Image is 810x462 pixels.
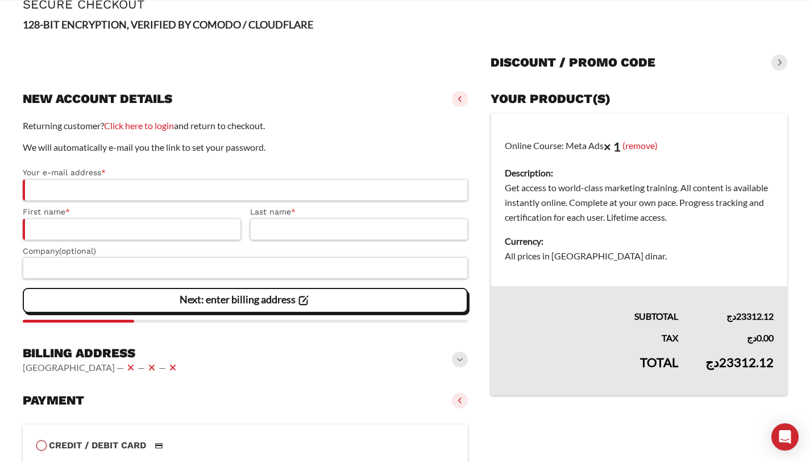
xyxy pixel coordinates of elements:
a: Click here to login [104,120,174,131]
h3: New account details [23,91,172,107]
h3: Billing address [23,345,180,361]
label: Credit / Debit Card [36,438,454,453]
label: Company [23,245,468,258]
dt: Description: [505,166,774,180]
dd: Get access to world-class marketing training. All content is available instantly online. Complete... [505,180,774,225]
td: Online Course: Meta Ads [491,114,788,287]
label: Your e-mail address [23,166,468,179]
bdi: 23312.12 [705,354,774,370]
span: دج [747,332,757,343]
strong: × 1 [604,139,621,154]
strong: 128-BIT ENCRYPTION, VERIFIED BY COMODO / CLOUDFLARE [23,18,313,31]
p: Returning customer? and return to checkout. [23,118,468,133]
dd: All prices in [GEOGRAPHIC_DATA] dinar. [505,249,774,263]
h3: Discount / promo code [491,55,655,71]
th: Subtotal [491,286,692,324]
span: (optional) [59,246,96,255]
bdi: 0.00 [747,332,774,343]
p: We will automatically e-mail you the link to set your password. [23,140,468,155]
h3: Payment [23,393,84,409]
span: دج [705,354,719,370]
div: Open Intercom Messenger [771,423,799,451]
vaadin-button: Next: enter billing address [23,288,468,313]
a: (remove) [622,139,658,150]
input: Credit / Debit CardCredit / Debit Card [36,440,47,451]
label: First name [23,205,241,218]
dt: Currency: [505,234,774,249]
th: Tax [491,324,692,345]
th: Total [491,345,692,395]
span: دج [726,311,736,321]
vaadin-horizontal-layout: [GEOGRAPHIC_DATA] — — — [23,361,180,374]
bdi: 23312.12 [726,311,774,321]
label: Last name [250,205,468,218]
img: Credit / Debit Card [148,439,169,452]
